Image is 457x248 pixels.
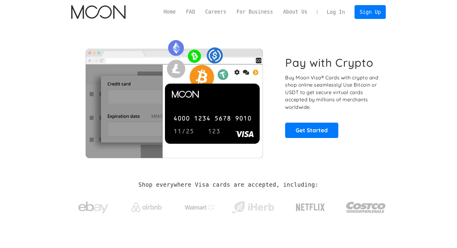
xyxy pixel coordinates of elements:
[231,8,278,16] a: For Business
[200,8,231,16] a: Careers
[139,182,318,188] h2: Shop everywhere Visa cards are accepted, including:
[230,200,275,215] img: iHerb
[322,5,350,19] a: Log In
[285,123,338,138] a: Get Started
[346,190,386,222] a: Costco
[285,74,379,111] p: Buy Moon Visa® Cards with crypto and shop online seamlessly! Use Bitcoin or USDT to get secure vi...
[355,5,386,19] a: Sign Up
[346,196,386,219] img: Costco
[177,198,222,214] a: Walmart
[132,203,162,212] img: Airbnb
[78,198,108,217] img: ebay
[181,8,200,16] a: FAQ
[71,36,277,158] img: Moon Cards let you spend your crypto anywhere Visa is accepted.
[71,5,126,19] img: Moon Logo
[124,197,169,215] a: Airbnb
[71,5,126,19] a: home
[284,194,337,218] a: Netflix
[278,8,312,16] a: About Us
[71,192,116,220] a: ebay
[230,194,275,218] a: iHerb
[285,56,373,69] h1: Pay with Crypto
[295,200,325,215] img: Netflix
[185,204,215,211] img: Walmart
[159,8,181,16] a: Home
